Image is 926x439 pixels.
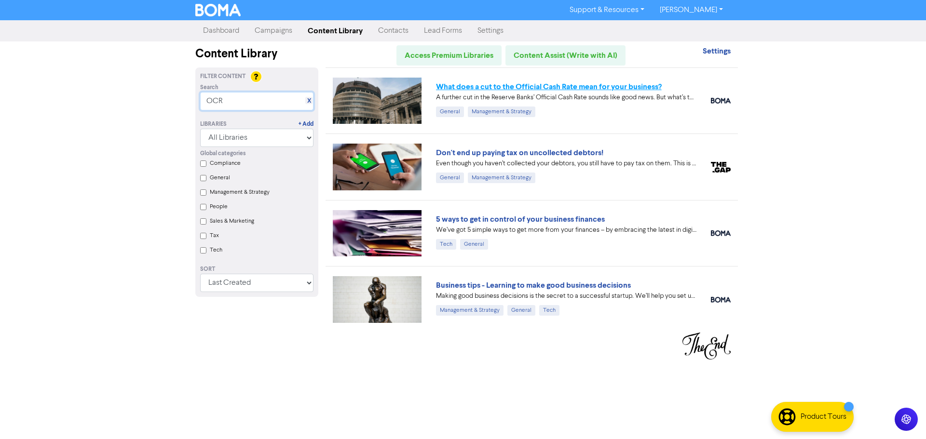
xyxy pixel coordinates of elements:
label: Sales & Marketing [210,217,254,226]
a: Don't end up paying tax on uncollected debtors! [436,148,603,158]
div: General [436,106,464,117]
a: Content Library [300,21,370,40]
span: Search [200,83,218,92]
iframe: Chat Widget [878,393,926,439]
div: Global categories [200,149,313,158]
label: Tax [210,231,219,240]
a: What does a cut to the Official Cash Rate mean for your business? [436,82,662,92]
img: boma [711,297,731,303]
div: A further cut in the Reserve Banks’ Official Cash Rate sounds like good news. But what’s the real... [436,93,696,103]
a: Content Assist (Write with AI) [505,45,626,66]
a: Lead Forms [416,21,470,40]
div: Content Library [195,45,318,63]
label: People [210,202,228,211]
div: Sort [200,265,313,274]
div: Management & Strategy [468,173,535,183]
img: BOMA Logo [195,4,241,16]
a: 5 ways to get in control of your business finances [436,214,605,224]
div: General [436,173,464,183]
img: boma [711,98,731,104]
div: Making good business decisions is the secret to a successful startup. We’ll help you set up the b... [436,291,696,301]
a: X [307,97,311,105]
div: Tech [436,239,456,250]
div: Management & Strategy [436,305,504,316]
a: Dashboard [195,21,247,40]
label: Compliance [210,159,241,168]
div: Filter Content [200,72,313,81]
div: We’ve got 5 simple ways to get more from your finances – by embracing the latest in digital accou... [436,225,696,235]
img: You have reached the last page of content [682,333,731,359]
label: Management & Strategy [210,188,270,197]
div: General [460,239,488,250]
div: Libraries [200,120,227,129]
a: Access Premium Libraries [396,45,502,66]
a: Business tips - Learning to make good business decisions [436,280,631,290]
a: Contacts [370,21,416,40]
div: Management & Strategy [468,106,535,117]
a: Support & Resources [562,2,652,18]
a: + Add [299,120,313,129]
a: Settings [470,21,511,40]
div: Tech [539,305,559,316]
img: thegap [711,162,731,173]
div: General [507,305,535,316]
label: General [210,173,230,182]
a: [PERSON_NAME] [652,2,731,18]
a: Campaigns [247,21,300,40]
strong: Settings [703,46,731,56]
div: Even though you haven’t collected your debtors, you still have to pay tax on them. This is becaus... [436,159,696,169]
label: Tech [210,246,222,254]
a: Settings [703,48,731,55]
img: boma_accounting [711,230,731,236]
